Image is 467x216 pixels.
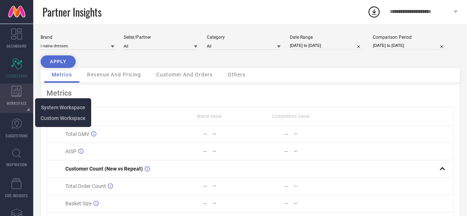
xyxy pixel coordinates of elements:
span: Customer Count (New vs Repeat) [65,166,143,172]
div: Comparison Period [373,35,447,40]
div: — [284,183,288,189]
div: — [294,201,331,206]
div: — [213,149,250,154]
div: — [203,183,207,189]
span: System Workspace [41,104,85,110]
span: Others [228,72,245,78]
span: Custom Workspace [41,115,86,121]
span: Total Order Count [65,183,106,189]
input: Select date range [290,42,364,49]
div: Category [207,35,281,40]
span: SUGGESTIONS [6,133,28,138]
span: AISP [65,148,76,154]
span: Brand Value [197,114,222,119]
span: INSPIRATION [6,162,27,167]
span: Total GMV [65,131,89,137]
div: — [284,131,288,137]
div: — [294,131,331,137]
div: — [284,200,288,206]
div: Seller/Partner [124,35,198,40]
div: — [294,184,331,189]
span: Metrics [52,72,72,78]
span: CDC INSIGHTS [5,193,28,198]
span: Revenue And Pricing [87,72,141,78]
div: Open download list [367,5,381,18]
a: Custom Workspace [41,114,86,121]
button: APPLY [41,55,76,68]
div: — [284,148,288,154]
span: DASHBOARD [7,43,27,49]
div: — [203,200,207,206]
input: Select comparison period [373,42,447,49]
div: Date Range [290,35,364,40]
span: WORKSPACE [7,100,27,106]
div: — [294,149,331,154]
span: Customer And Orders [156,72,213,78]
div: Brand [41,35,114,40]
div: Metrics [47,89,454,97]
div: — [213,184,250,189]
div: — [213,131,250,137]
span: Partner Insights [42,4,102,20]
a: System Workspace [41,104,85,111]
span: Competitors Value [272,114,309,119]
div: — [203,131,207,137]
div: — [203,148,207,154]
span: SCORECARDS [6,73,28,79]
span: Basket Size [65,200,92,206]
div: — [213,201,250,206]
